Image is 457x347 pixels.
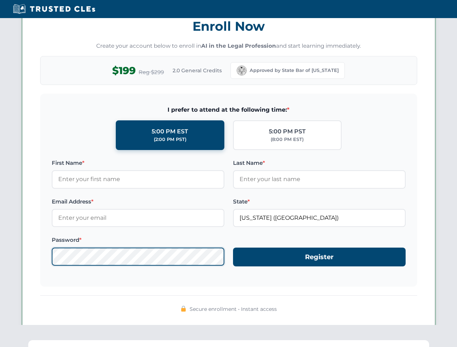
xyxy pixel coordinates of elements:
img: California Bar [237,65,247,76]
button: Register [233,248,406,267]
span: $199 [112,63,136,79]
h3: Enroll Now [40,15,417,38]
span: I prefer to attend at the following time: [52,105,406,115]
div: (2:00 PM PST) [154,136,186,143]
img: 🔒 [181,306,186,312]
div: 5:00 PM EST [152,127,188,136]
input: Enter your email [52,209,224,227]
span: Secure enrollment • Instant access [190,305,277,313]
p: Create your account below to enroll in and start learning immediately. [40,42,417,50]
label: Last Name [233,159,406,167]
label: Email Address [52,197,224,206]
div: (8:00 PM EST) [271,136,304,143]
input: California (CA) [233,209,406,227]
input: Enter your last name [233,170,406,188]
span: Reg $299 [139,68,164,77]
label: First Name [52,159,224,167]
input: Enter your first name [52,170,224,188]
span: Approved by State Bar of [US_STATE] [250,67,339,74]
div: 5:00 PM PST [269,127,306,136]
label: State [233,197,406,206]
label: Password [52,236,224,244]
span: 2.0 General Credits [173,67,222,74]
img: Trusted CLEs [11,4,97,14]
strong: AI in the Legal Profession [201,42,276,49]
